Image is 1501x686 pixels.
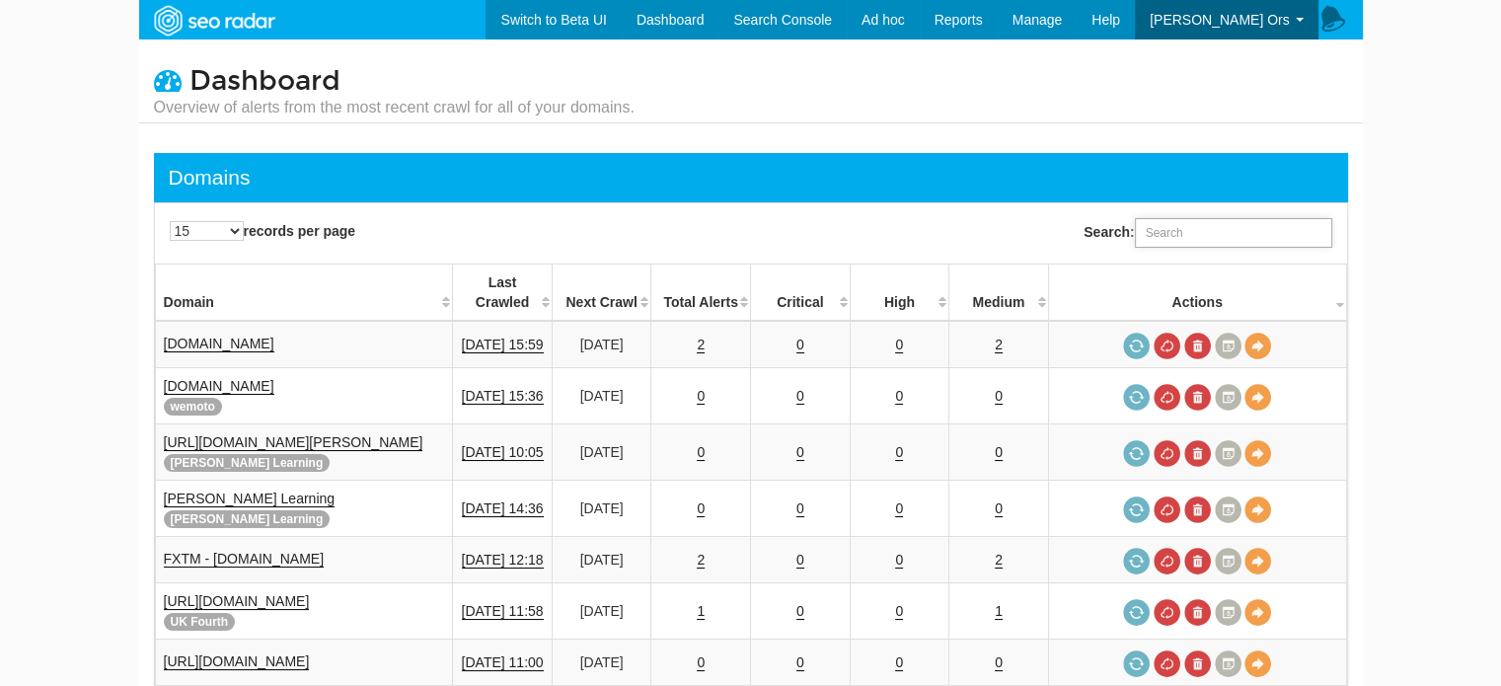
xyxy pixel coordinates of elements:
a: 0 [697,388,705,405]
a: [DATE] 11:58 [462,603,544,620]
a: 2 [697,552,705,569]
a: [DATE] 14:36 [462,500,544,517]
a: 2 [697,337,705,353]
img: SEORadar [146,3,282,38]
a: [DATE] 11:00 [462,654,544,671]
th: High: activate to sort column descending [850,265,949,322]
i:  [154,66,182,94]
th: Actions: activate to sort column ascending [1048,265,1346,322]
a: Cancel in-progress audit [1154,496,1180,523]
a: [URL][DOMAIN_NAME] [164,593,310,610]
a: [DOMAIN_NAME] [164,378,274,395]
a: Request a crawl [1123,496,1150,523]
a: Delete most recent audit [1184,548,1211,574]
a: Delete most recent audit [1184,496,1211,523]
span: wemoto [164,398,222,416]
a: Cancel in-progress audit [1154,650,1180,677]
a: Delete most recent audit [1184,650,1211,677]
span: Ad hoc [862,12,905,28]
a: View Domain Overview [1244,333,1271,359]
a: Crawl History [1215,548,1241,574]
a: Crawl History [1215,333,1241,359]
a: [DATE] 12:18 [462,552,544,569]
td: [DATE] [552,640,651,686]
a: 0 [895,500,903,517]
a: View Domain Overview [1244,548,1271,574]
a: [DATE] 15:36 [462,388,544,405]
small: Overview of alerts from the most recent crawl for all of your domains. [154,97,635,118]
a: 0 [995,388,1003,405]
select: records per page [170,221,244,241]
span: [PERSON_NAME] Learning [164,510,331,528]
label: records per page [170,221,356,241]
td: [DATE] [552,321,651,368]
td: [DATE] [552,583,651,640]
a: 2 [995,552,1003,569]
a: 0 [796,552,804,569]
a: View Domain Overview [1244,496,1271,523]
a: Crawl History [1215,496,1241,523]
a: 0 [995,444,1003,461]
a: 0 [796,500,804,517]
a: Request a crawl [1123,440,1150,467]
a: Request a crawl [1123,548,1150,574]
a: [DATE] 15:59 [462,337,544,353]
a: Delete most recent audit [1184,333,1211,359]
td: [DATE] [552,424,651,481]
a: View Domain Overview [1244,599,1271,626]
a: [DOMAIN_NAME] [164,336,274,352]
a: Crawl History [1215,650,1241,677]
a: 0 [796,444,804,461]
span: Help [44,14,85,32]
a: Crawl History [1215,440,1241,467]
th: Last Crawled: activate to sort column descending [453,265,553,322]
td: [DATE] [552,368,651,424]
span: Search Console [733,12,832,28]
a: 0 [895,552,903,569]
th: Total Alerts: activate to sort column descending [651,265,751,322]
a: Delete most recent audit [1184,384,1211,411]
a: 1 [697,603,705,620]
a: 0 [697,654,705,671]
td: [DATE] [552,481,651,537]
a: Cancel in-progress audit [1154,599,1180,626]
a: Request a crawl [1123,384,1150,411]
a: [DATE] 10:05 [462,444,544,461]
span: Manage [1013,12,1063,28]
span: Reports [935,12,983,28]
a: Request a crawl [1123,599,1150,626]
a: Cancel in-progress audit [1154,440,1180,467]
a: 0 [895,444,903,461]
a: FXTM - [DOMAIN_NAME] [164,551,325,568]
label: Search: [1084,218,1331,248]
a: View Domain Overview [1244,650,1271,677]
a: 0 [697,444,705,461]
input: Search: [1135,218,1332,248]
a: 0 [796,388,804,405]
a: 0 [697,500,705,517]
span: [PERSON_NAME] Learning [164,454,331,472]
span: Dashboard [189,64,340,98]
a: View Domain Overview [1244,440,1271,467]
a: 0 [796,603,804,620]
a: Cancel in-progress audit [1154,333,1180,359]
a: 2 [995,337,1003,353]
a: 0 [995,654,1003,671]
span: [PERSON_NAME] Ors [1150,12,1290,28]
a: [URL][DOMAIN_NAME][PERSON_NAME] [164,434,423,451]
td: [DATE] [552,537,651,583]
span: Help [1091,12,1120,28]
a: 0 [796,654,804,671]
th: Next Crawl: activate to sort column descending [552,265,651,322]
a: 0 [895,388,903,405]
a: 0 [995,500,1003,517]
a: Delete most recent audit [1184,599,1211,626]
div: Domains [169,163,251,192]
span: UK Fourth [164,613,236,631]
a: Crawl History [1215,384,1241,411]
a: 0 [895,654,903,671]
a: Cancel in-progress audit [1154,548,1180,574]
a: 0 [895,337,903,353]
a: 0 [796,337,804,353]
th: Domain: activate to sort column ascending [155,265,453,322]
